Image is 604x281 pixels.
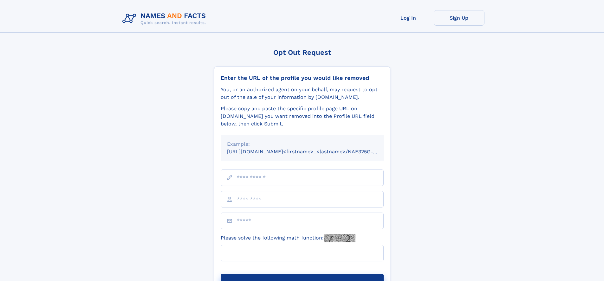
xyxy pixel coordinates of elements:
[221,105,384,128] div: Please copy and paste the specific profile page URL on [DOMAIN_NAME] you want removed into the Pr...
[221,234,355,242] label: Please solve the following math function:
[221,86,384,101] div: You, or an authorized agent on your behalf, may request to opt-out of the sale of your informatio...
[214,48,390,56] div: Opt Out Request
[120,10,211,27] img: Logo Names and Facts
[383,10,434,26] a: Log In
[434,10,484,26] a: Sign Up
[227,149,396,155] small: [URL][DOMAIN_NAME]<firstname>_<lastname>/NAF325G-xxxxxxxx
[227,140,377,148] div: Example:
[221,74,384,81] div: Enter the URL of the profile you would like removed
